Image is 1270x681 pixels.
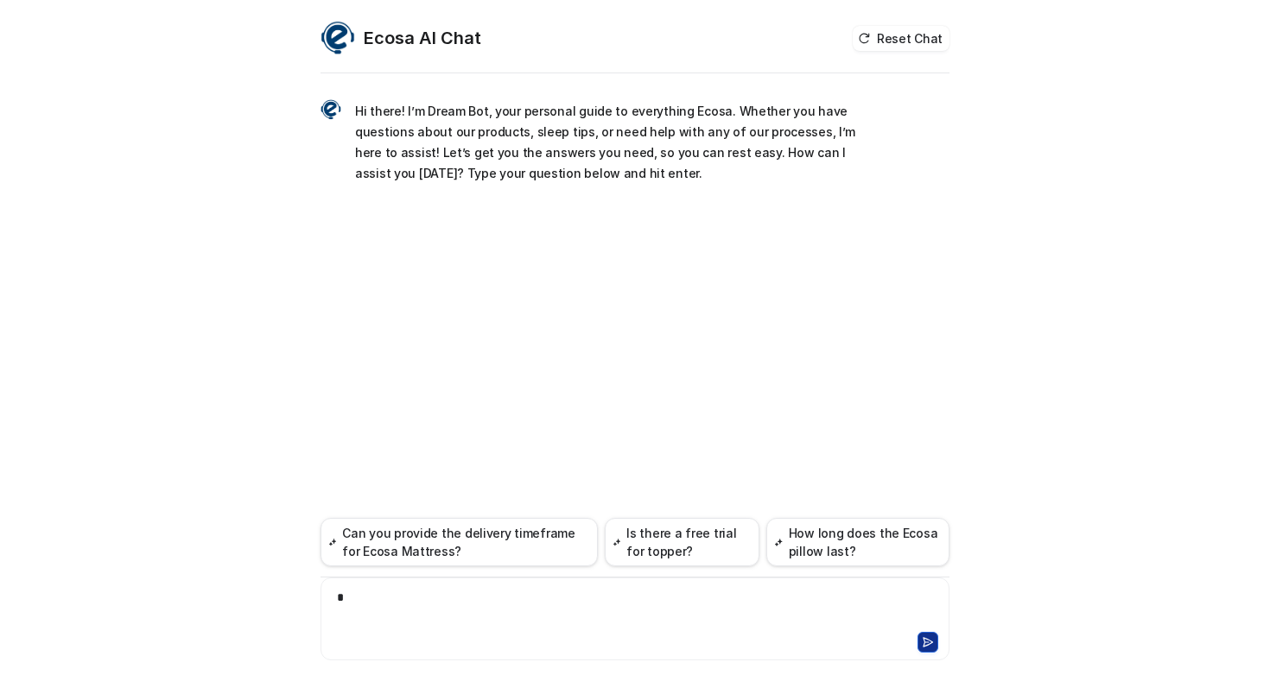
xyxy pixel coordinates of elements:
[766,518,949,566] button: How long does the Ecosa pillow last?
[853,26,949,51] button: Reset Chat
[321,99,341,120] img: Widget
[321,518,598,566] button: Can you provide the delivery timeframe for Ecosa Mattress?
[321,21,355,55] img: Widget
[355,101,860,184] p: Hi there! I’m Dream Bot, your personal guide to everything Ecosa. Whether you have questions abou...
[605,518,759,566] button: Is there a free trial for topper?
[364,26,481,50] h2: Ecosa AI Chat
